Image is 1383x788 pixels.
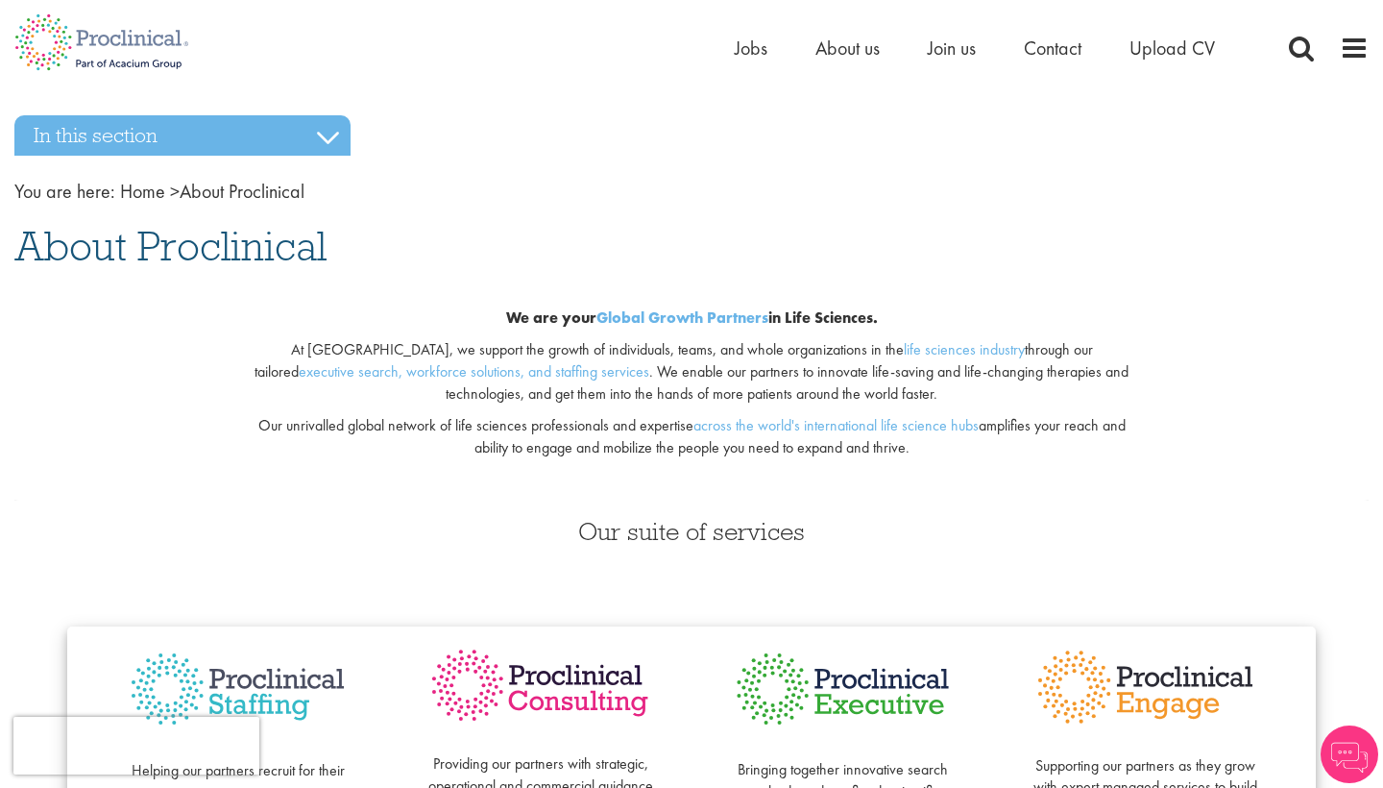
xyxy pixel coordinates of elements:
[596,308,768,328] a: Global Growth Partners
[730,646,956,732] img: Proclinical Executive
[245,339,1138,406] p: At [GEOGRAPHIC_DATA], we support the growth of individuals, teams, and whole organizations in the...
[904,339,1025,359] a: life sciences industry
[1032,646,1258,728] img: Proclinical Engage
[13,717,259,775] iframe: reCAPTCHA
[815,36,880,61] a: About us
[1321,726,1378,783] img: Chatbot
[14,115,351,156] h3: In this section
[14,179,115,204] span: You are here:
[735,36,767,61] a: Jobs
[14,220,327,272] span: About Proclinical
[299,361,649,382] a: executive search, workforce solutions, and staffing services
[693,415,979,435] a: across the world's international life science hubs
[14,519,1369,544] h3: Our suite of services
[1024,36,1081,61] a: Contact
[120,179,304,204] span: About Proclinical
[1129,36,1215,61] a: Upload CV
[506,308,878,328] b: We are your in Life Sciences.
[120,179,165,204] a: breadcrumb link to Home
[170,179,180,204] span: >
[427,646,653,726] img: Proclinical Consulting
[125,646,351,733] img: Proclinical Staffing
[245,415,1138,459] p: Our unrivalled global network of life sciences professionals and expertise amplifies your reach a...
[928,36,976,61] a: Join us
